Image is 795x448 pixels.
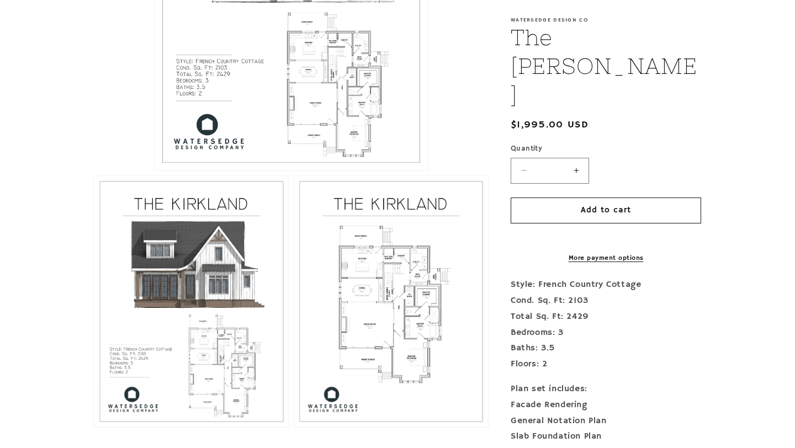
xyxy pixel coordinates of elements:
[511,397,701,413] div: Facade Rendering
[511,413,701,429] div: General Notation Plan
[511,429,701,445] div: Slab Foundation Plan
[511,23,701,109] h1: The [PERSON_NAME]
[511,381,701,397] div: Plan set includes:
[511,17,701,23] p: Watersedge Design Co
[511,143,701,154] label: Quantity
[511,253,701,263] a: More payment options
[511,198,701,223] button: Add to cart
[511,118,589,132] span: $1,995.00 USD
[511,277,701,372] p: Style: French Country Cottage Cond. Sq. Ft: 2103 Total Sq. Ft: 2429 Bedrooms: 3 Baths: 3.5 Floors: 2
